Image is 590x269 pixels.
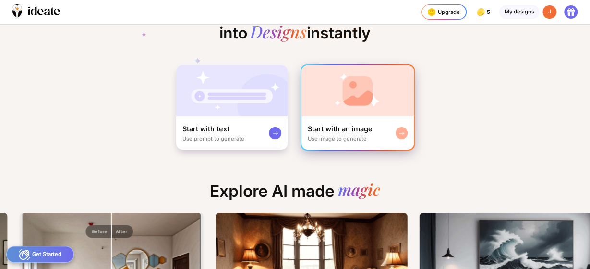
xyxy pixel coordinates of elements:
[425,6,460,18] div: Upgrade
[204,181,386,207] div: Explore AI made
[301,65,414,116] img: startWithImageCardBg.jpg
[486,9,492,15] span: 5
[425,6,438,18] img: upgrade-nav-btn-icon.gif
[176,65,288,116] img: startWithTextCardBg.jpg
[182,135,244,142] div: Use prompt to generate
[308,124,373,133] div: Start with an image
[308,135,367,142] div: Use image to generate
[499,5,539,19] div: My designs
[182,124,229,133] div: Start with text
[338,181,380,201] div: magic
[6,246,74,263] div: Get Started
[542,5,556,19] div: J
